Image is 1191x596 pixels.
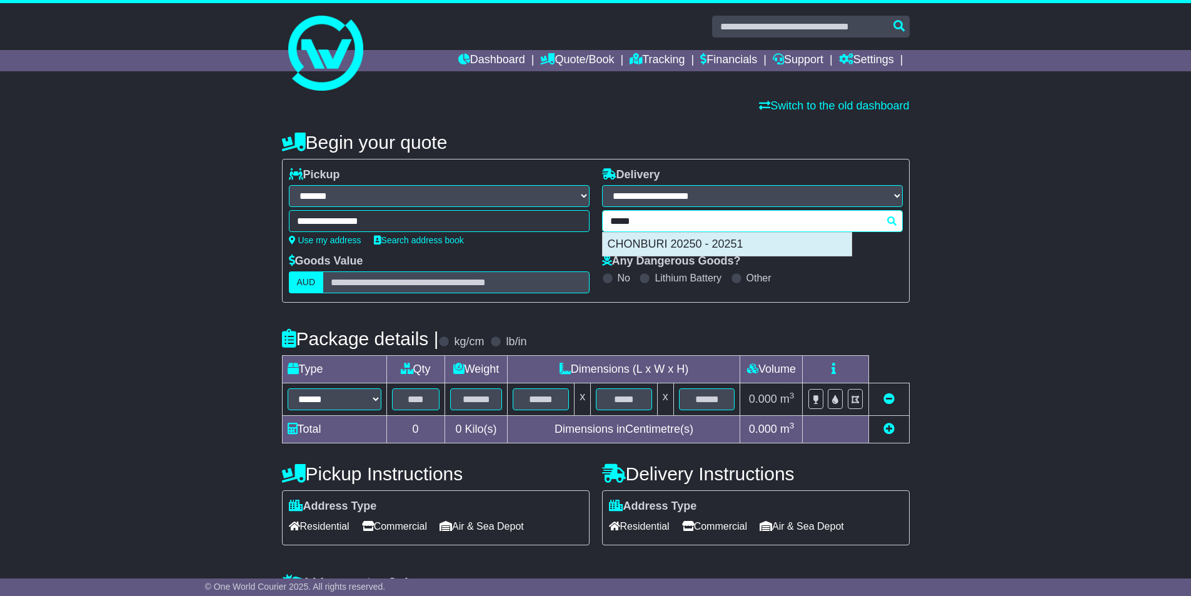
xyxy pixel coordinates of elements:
span: m [780,423,795,435]
label: No [618,272,630,284]
span: Commercial [362,517,427,536]
span: m [780,393,795,405]
a: Financials [700,50,757,71]
a: Settings [839,50,894,71]
td: x [575,383,591,416]
label: Delivery [602,168,660,182]
label: lb/in [506,335,526,349]
label: Address Type [289,500,377,513]
h4: Pickup Instructions [282,463,590,484]
div: CHONBURI 20250 - 20251 [603,233,852,256]
label: Lithium Battery [655,272,721,284]
sup: 3 [790,391,795,400]
td: 0 [386,416,445,443]
span: Air & Sea Depot [760,517,844,536]
h4: Delivery Instructions [602,463,910,484]
label: kg/cm [454,335,484,349]
span: Air & Sea Depot [440,517,524,536]
h4: Begin your quote [282,132,910,153]
label: Other [746,272,771,284]
a: Switch to the old dashboard [759,99,909,112]
td: Weight [445,356,508,383]
a: Tracking [630,50,685,71]
span: Residential [289,517,349,536]
a: Use my address [289,235,361,245]
sup: 3 [790,421,795,430]
span: Commercial [682,517,747,536]
span: 0 [455,423,461,435]
label: Goods Value [289,255,363,268]
a: Dashboard [458,50,525,71]
td: Kilo(s) [445,416,508,443]
label: Any Dangerous Goods? [602,255,741,268]
span: 0.000 [749,423,777,435]
span: 0.000 [749,393,777,405]
a: Support [773,50,823,71]
td: x [657,383,673,416]
td: Total [282,416,386,443]
span: Residential [609,517,670,536]
h4: Warranty & Insurance [282,573,910,594]
td: Dimensions (L x W x H) [508,356,740,383]
a: Search address book [374,235,464,245]
label: Pickup [289,168,340,182]
label: Address Type [609,500,697,513]
td: Volume [740,356,803,383]
a: Add new item [883,423,895,435]
span: © One World Courier 2025. All rights reserved. [205,582,386,592]
td: Type [282,356,386,383]
a: Remove this item [883,393,895,405]
h4: Package details | [282,328,439,349]
typeahead: Please provide city [602,210,903,232]
label: AUD [289,271,324,293]
td: Dimensions in Centimetre(s) [508,416,740,443]
a: Quote/Book [540,50,614,71]
td: Qty [386,356,445,383]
